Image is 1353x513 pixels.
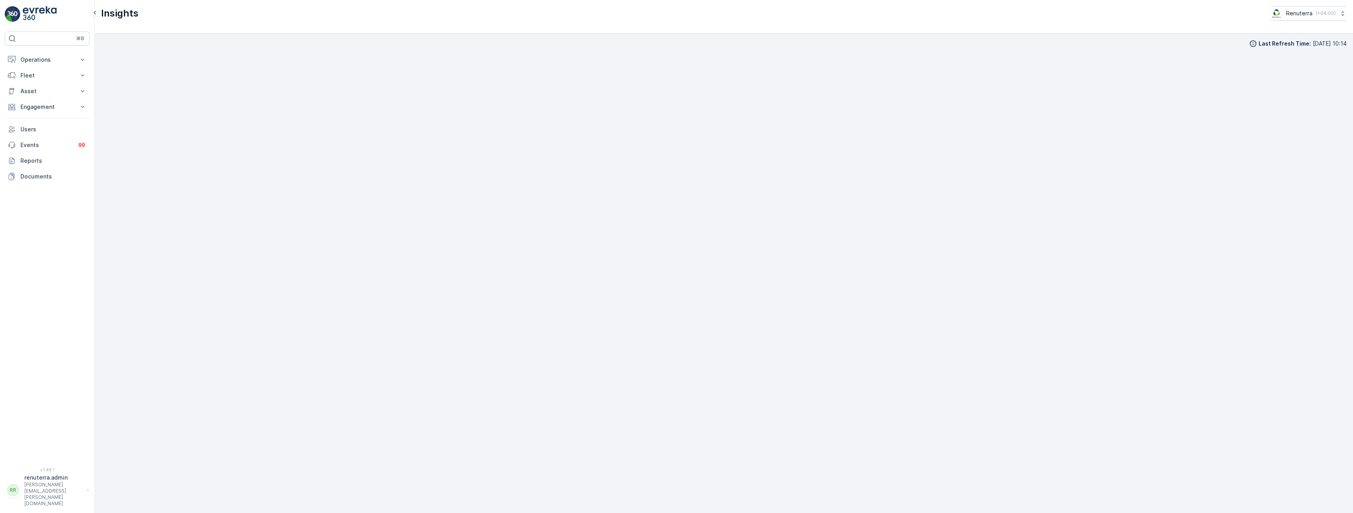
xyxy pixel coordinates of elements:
[24,482,83,507] p: [PERSON_NAME][EMAIL_ADDRESS][PERSON_NAME][DOMAIN_NAME]
[5,474,90,507] button: RRrenuterra.admin[PERSON_NAME][EMAIL_ADDRESS][PERSON_NAME][DOMAIN_NAME]
[5,52,90,68] button: Operations
[5,153,90,169] a: Reports
[1271,9,1283,18] img: Screenshot_2024-07-26_at_13.33.01.png
[1286,9,1312,17] p: Renuterra
[5,99,90,115] button: Engagement
[20,157,87,165] p: Reports
[1259,40,1311,48] p: Last Refresh Time :
[20,103,74,111] p: Engagement
[76,35,84,42] p: ⌘B
[5,83,90,99] button: Asset
[20,173,87,180] p: Documents
[7,484,19,496] div: RR
[24,474,83,482] p: renuterra.admin
[5,169,90,184] a: Documents
[20,125,87,133] p: Users
[20,72,74,79] p: Fleet
[20,141,72,149] p: Events
[20,56,74,64] p: Operations
[5,467,90,472] span: v 1.48.1
[1271,6,1347,20] button: Renuterra(+04:00)
[1316,10,1336,17] p: ( +04:00 )
[23,6,57,22] img: logo_light-DOdMpM7g.png
[5,121,90,137] a: Users
[5,6,20,22] img: logo
[79,142,85,148] p: 99
[20,87,74,95] p: Asset
[101,7,138,20] p: Insights
[1313,40,1347,48] p: [DATE] 10:14
[5,137,90,153] a: Events99
[5,68,90,83] button: Fleet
